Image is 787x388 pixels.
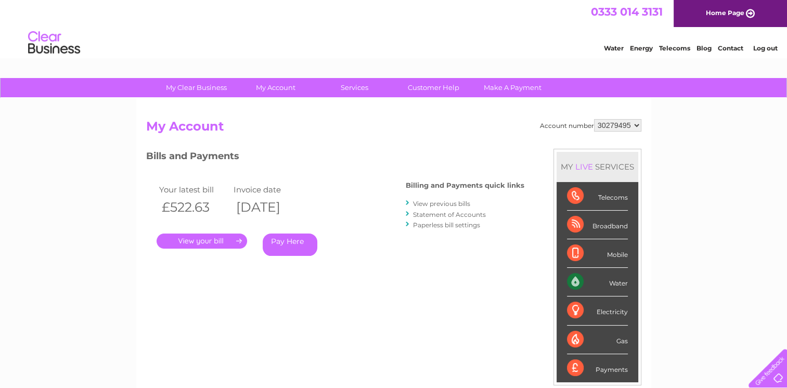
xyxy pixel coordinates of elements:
[567,211,628,239] div: Broadband
[231,183,306,197] td: Invoice date
[567,326,628,354] div: Gas
[540,119,641,132] div: Account number
[312,78,397,97] a: Services
[231,197,306,218] th: [DATE]
[630,44,653,52] a: Energy
[567,239,628,268] div: Mobile
[391,78,476,97] a: Customer Help
[413,221,480,229] a: Paperless bill settings
[148,6,640,50] div: Clear Business is a trading name of Verastar Limited (registered in [GEOGRAPHIC_DATA] No. 3667643...
[146,149,524,167] h3: Bills and Payments
[567,182,628,211] div: Telecoms
[413,200,470,208] a: View previous bills
[28,27,81,59] img: logo.png
[413,211,486,218] a: Statement of Accounts
[659,44,690,52] a: Telecoms
[263,234,317,256] a: Pay Here
[157,197,231,218] th: £522.63
[470,78,556,97] a: Make A Payment
[567,354,628,382] div: Payments
[153,78,239,97] a: My Clear Business
[591,5,663,18] a: 0333 014 3131
[567,268,628,296] div: Water
[753,44,777,52] a: Log out
[567,296,628,325] div: Electricity
[573,162,595,172] div: LIVE
[406,182,524,189] h4: Billing and Payments quick links
[157,183,231,197] td: Your latest bill
[696,44,712,52] a: Blog
[718,44,743,52] a: Contact
[557,152,638,182] div: MY SERVICES
[604,44,624,52] a: Water
[157,234,247,249] a: .
[233,78,318,97] a: My Account
[146,119,641,139] h2: My Account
